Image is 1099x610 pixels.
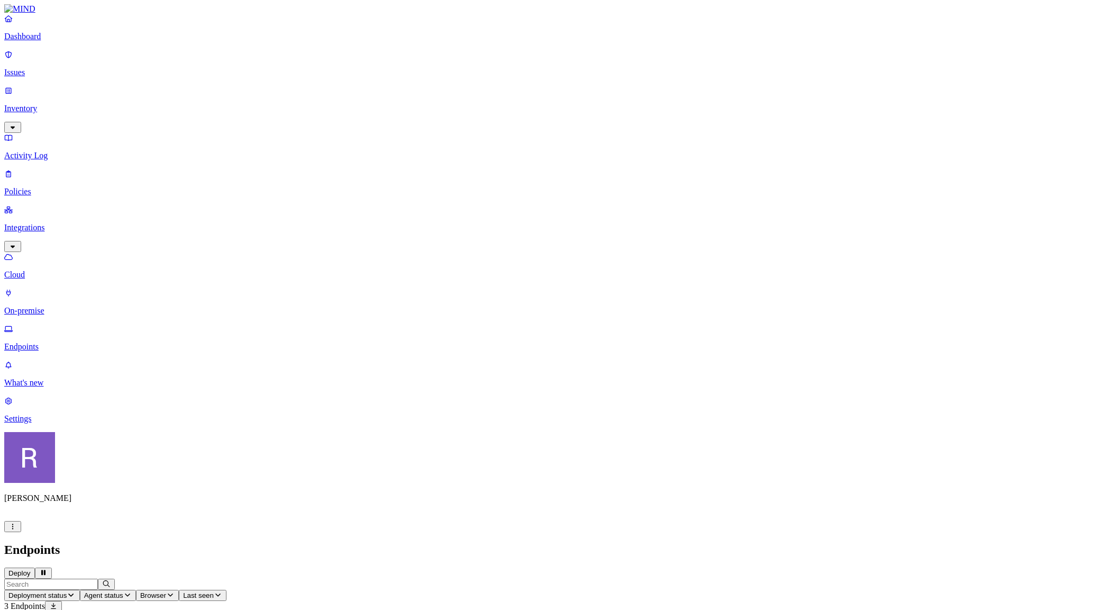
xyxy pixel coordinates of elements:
[4,494,1095,503] p: [PERSON_NAME]
[4,568,35,579] button: Deploy
[8,591,67,599] span: Deployment status
[4,579,98,590] input: Search
[4,414,1095,424] p: Settings
[183,591,214,599] span: Last seen
[4,360,1095,388] a: What's new
[4,306,1095,316] p: On-premise
[4,252,1095,280] a: Cloud
[4,151,1095,160] p: Activity Log
[4,14,1095,41] a: Dashboard
[4,187,1095,196] p: Policies
[4,342,1095,352] p: Endpoints
[140,591,166,599] span: Browser
[4,86,1095,131] a: Inventory
[4,324,1095,352] a: Endpoints
[4,396,1095,424] a: Settings
[4,50,1095,77] a: Issues
[4,288,1095,316] a: On-premise
[4,270,1095,280] p: Cloud
[4,4,1095,14] a: MIND
[4,4,35,14] img: MIND
[4,68,1095,77] p: Issues
[4,543,1095,557] h2: Endpoints
[4,169,1095,196] a: Policies
[4,32,1095,41] p: Dashboard
[4,432,55,483] img: Rich Thompson
[4,104,1095,113] p: Inventory
[4,223,1095,232] p: Integrations
[4,133,1095,160] a: Activity Log
[4,205,1095,250] a: Integrations
[84,591,123,599] span: Agent status
[4,378,1095,388] p: What's new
